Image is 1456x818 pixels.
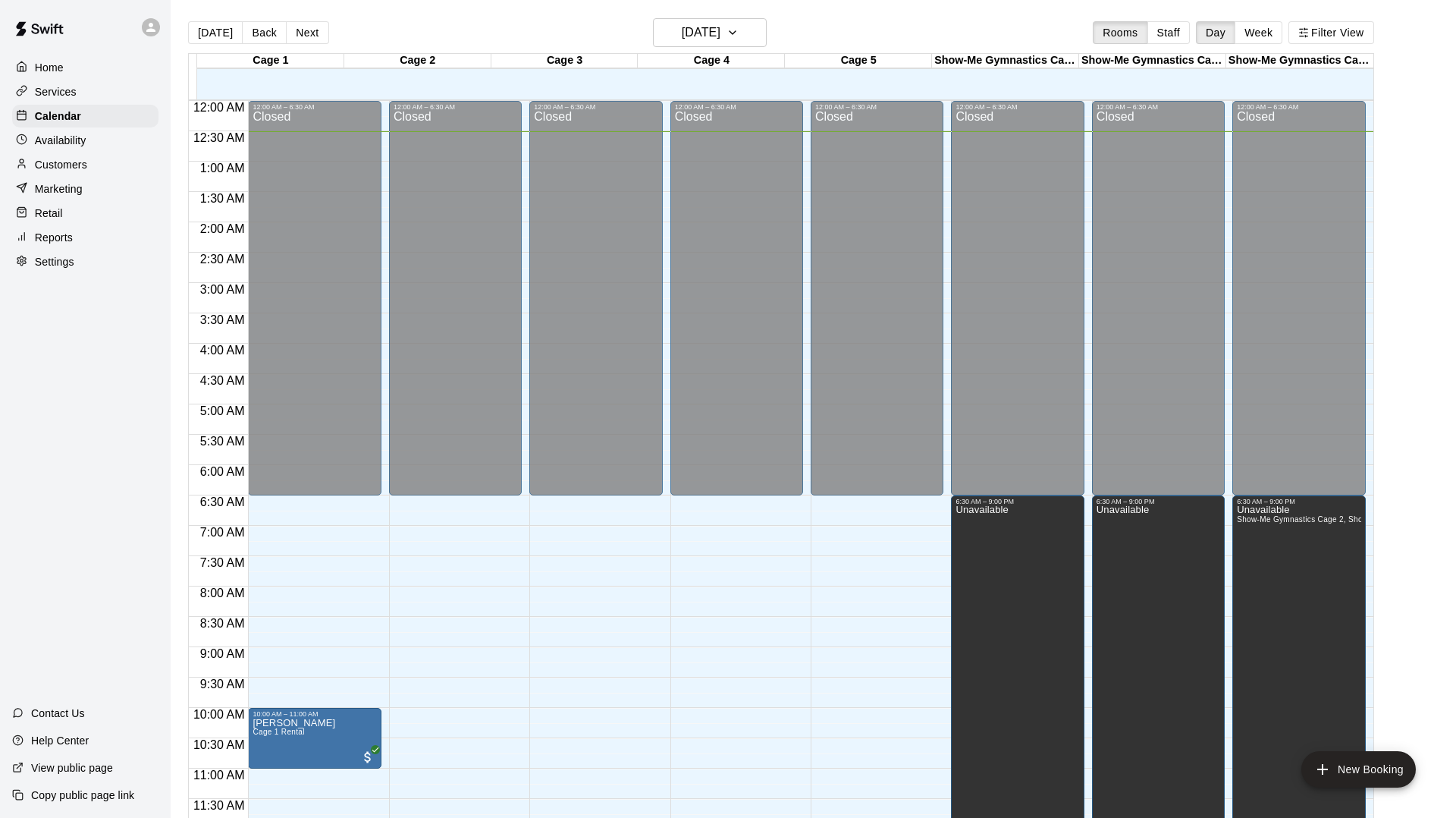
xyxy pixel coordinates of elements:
div: Show-Me Gymnastics Cage 1 [932,54,1079,68]
div: 12:00 AM – 6:30 AM [815,103,939,111]
span: 11:30 AM [190,799,249,812]
div: Closed [1097,111,1220,501]
span: 7:30 AM [196,556,249,569]
div: Closed [534,111,657,501]
div: 10:00 AM – 11:00 AM [253,710,376,718]
div: 12:00 AM – 6:30 AM [955,103,1079,111]
button: Rooms [1093,21,1147,44]
span: 9:00 AM [196,647,249,660]
span: Show-Me Gymnastics Cage 2, Show-Me Gymnastics Cage 3 [1237,515,1454,524]
div: Cage 1 [197,54,344,68]
div: 10:00 AM – 11:00 AM: Paul Rotter [248,708,381,769]
span: 9:30 AM [196,678,249,691]
a: Services [12,80,158,103]
p: Availability [35,133,86,148]
div: 12:00 AM – 6:30 AM: Closed [951,101,1084,496]
span: 1:00 AM [196,162,249,175]
div: 12:00 AM – 6:30 AM: Closed [670,101,803,496]
div: Cage 4 [638,54,785,68]
p: Help Center [31,733,89,748]
div: Closed [253,111,376,501]
span: 3:00 AM [196,283,249,296]
div: 6:30 AM – 9:00 PM [955,498,1079,505]
p: Contact Us [31,706,85,721]
p: Settings [35,254,74,269]
div: Closed [815,111,939,501]
p: Retail [35,206,63,221]
div: 12:00 AM – 6:30 AM: Closed [1092,101,1225,496]
p: Calendar [35,109,81,124]
a: Marketing [12,178,158,200]
p: Copy public page link [31,788,134,803]
button: Day [1196,21,1235,44]
span: 2:00 AM [196,222,249,235]
div: 6:30 AM – 9:00 PM [1097,498,1220,505]
div: Cage 5 [785,54,932,68]
span: 12:00 AM [190,101,249,114]
span: 6:00 AM [196,465,249,478]
div: Show-Me Gymnastics Cage 2 [1079,54,1226,68]
button: Back [242,21,287,44]
button: Week [1235,21,1282,44]
div: Cage 3 [491,54,639,68]
span: Cage 1 Rental [253,728,304,736]
div: 6:30 AM – 9:00 PM [1237,498,1360,505]
a: Calendar [12,105,158,127]
div: 12:00 AM – 6:30 AM: Closed [248,101,381,496]
span: 8:00 AM [196,587,249,599]
span: 4:30 AM [196,374,249,387]
button: Staff [1147,21,1191,44]
span: 2:30 AM [196,253,249,266]
a: Customers [12,153,158,176]
span: 1:30 AM [196,192,249,205]
div: 12:00 AM – 6:30 AM [253,103,376,111]
div: Closed [394,111,517,501]
div: 12:00 AM – 6:30 AM: Closed [529,101,662,496]
button: Filter View [1288,21,1373,44]
div: Closed [955,111,1079,501]
p: Customers [35,157,87,172]
span: 3:30 AM [196,313,249,326]
a: Reports [12,226,158,249]
span: 8:30 AM [196,617,249,630]
div: 12:00 AM – 6:30 AM: Closed [389,101,522,496]
div: 12:00 AM – 6:30 AM: Closed [811,101,943,496]
div: 12:00 AM – 6:30 AM [1097,103,1220,111]
button: [DATE] [653,18,767,47]
span: 4:00 AM [196,344,249,357]
span: 10:30 AM [190,738,249,751]
button: Next [286,21,328,44]
a: Retail [12,202,158,225]
div: 12:00 AM – 6:30 AM [534,103,657,111]
span: 11:00 AM [190,769,249,782]
a: Settings [12,250,158,273]
div: Closed [1237,111,1360,501]
div: Show-Me Gymnastics Cage 3 [1226,54,1373,68]
p: View public page [31,760,113,776]
span: 6:30 AM [196,496,249,508]
span: 12:30 AM [190,131,249,144]
div: Cage 2 [344,54,491,68]
div: 12:00 AM – 6:30 AM [394,103,517,111]
span: All customers have paid [360,750,375,765]
span: 10:00 AM [190,708,249,721]
div: 12:00 AM – 6:30 AM: Closed [1232,101,1365,496]
h6: [DATE] [682,22,720,43]
div: Closed [675,111,799,501]
button: add [1301,751,1416,788]
a: Home [12,56,158,79]
p: Marketing [35,181,83,197]
a: Availability [12,129,158,152]
span: 7:00 AM [196,526,249,539]
div: 12:00 AM – 6:30 AM [1237,103,1360,111]
p: Services [35,84,77,99]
